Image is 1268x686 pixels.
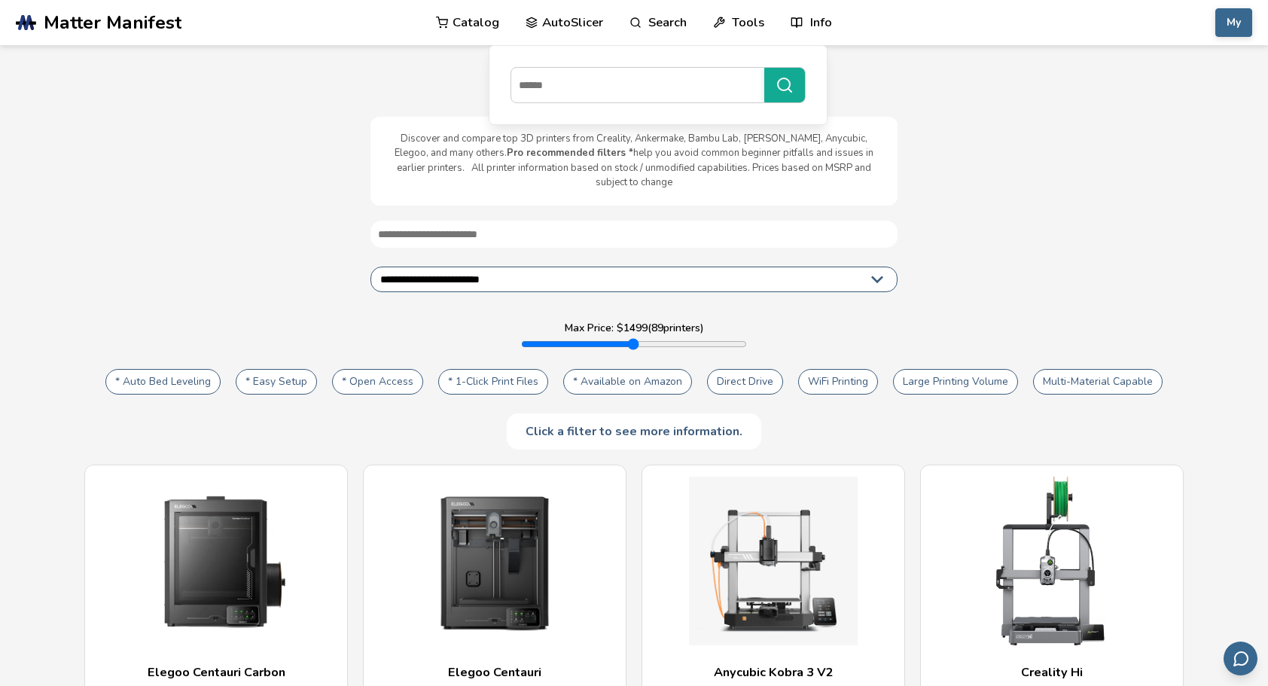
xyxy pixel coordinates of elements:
button: Direct Drive [707,369,783,395]
h3: Anycubic Kobra 3 V2 [661,665,885,680]
h3: Creality Hi [940,665,1164,680]
p: Discover and compare top 3D printers from Creality, Ankermake, Bambu Lab, [PERSON_NAME], Anycubic... [386,132,882,191]
label: Max Price: $ 1499 ( 89 printers) [565,322,704,334]
span: Matter Manifest [44,12,181,33]
button: * Auto Bed Leveling [105,369,221,395]
button: Send feedback via email [1224,642,1257,675]
button: * Available on Amazon [563,369,692,395]
h1: Compare Popular 3D Printers [15,75,1253,98]
h3: Elegoo Centauri [383,665,607,680]
button: * Easy Setup [236,369,317,395]
button: WiFi Printing [798,369,878,395]
b: Pro recommended filters * [507,146,633,160]
h3: Elegoo Centauri Carbon [104,665,328,680]
button: Multi-Material Capable [1033,369,1163,395]
div: Click a filter to see more information. [507,413,761,450]
button: My [1215,8,1252,37]
button: * Open Access [332,369,423,395]
button: Large Printing Volume [893,369,1018,395]
button: * 1-Click Print Files [438,369,548,395]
